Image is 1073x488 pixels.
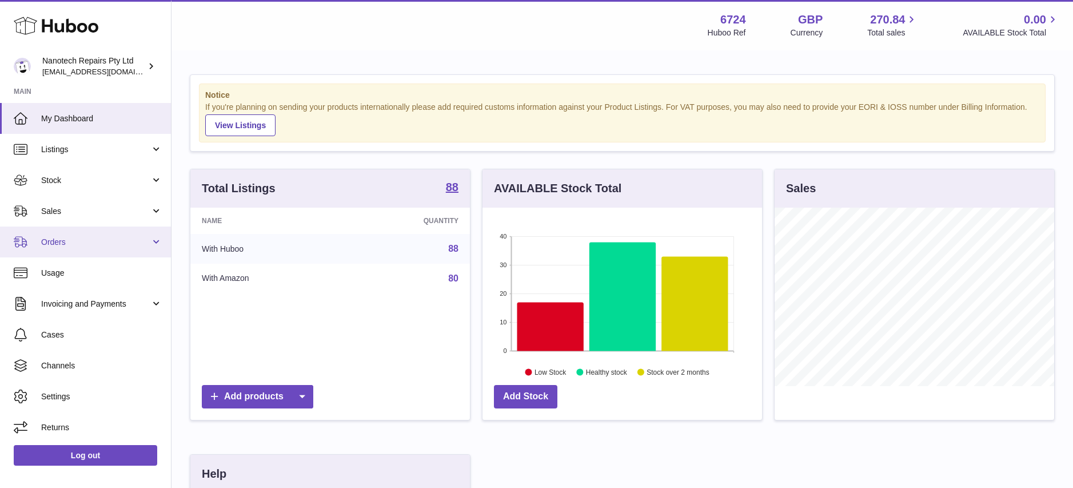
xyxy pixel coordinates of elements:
[41,237,150,248] span: Orders
[870,12,905,27] span: 270.84
[446,181,458,193] strong: 88
[41,422,162,433] span: Returns
[41,144,150,155] span: Listings
[41,299,150,310] span: Invoicing and Payments
[500,233,506,240] text: 40
[202,181,276,196] h3: Total Listings
[791,27,823,38] div: Currency
[202,385,313,408] a: Add products
[205,90,1039,101] strong: Notice
[42,67,168,76] span: [EMAIL_ADDRESS][DOMAIN_NAME]
[867,27,918,38] span: Total sales
[14,58,31,75] img: info@nanotechrepairs.com
[720,12,746,27] strong: 6724
[41,175,150,186] span: Stock
[647,368,709,376] text: Stock over 2 months
[41,360,162,371] span: Channels
[205,114,276,136] a: View Listings
[500,319,506,326] text: 10
[586,368,628,376] text: Healthy stock
[708,27,746,38] div: Huboo Ref
[503,347,506,354] text: 0
[202,466,226,482] h3: Help
[494,181,621,196] h3: AVAILABLE Stock Total
[42,55,145,77] div: Nanotech Repairs Pty Ltd
[41,391,162,402] span: Settings
[448,273,458,283] a: 80
[534,368,567,376] text: Low Stock
[963,12,1059,38] a: 0.00 AVAILABLE Stock Total
[190,208,344,234] th: Name
[798,12,823,27] strong: GBP
[190,264,344,293] td: With Amazon
[41,268,162,279] span: Usage
[41,113,162,124] span: My Dashboard
[448,244,458,253] a: 88
[500,290,506,297] text: 20
[190,234,344,264] td: With Huboo
[500,261,506,268] text: 30
[1024,12,1046,27] span: 0.00
[963,27,1059,38] span: AVAILABLE Stock Total
[867,12,918,38] a: 270.84 Total sales
[41,206,150,217] span: Sales
[786,181,816,196] h3: Sales
[205,102,1039,136] div: If you're planning on sending your products internationally please add required customs informati...
[41,330,162,340] span: Cases
[446,181,458,195] a: 88
[14,445,157,466] a: Log out
[494,385,557,408] a: Add Stock
[344,208,470,234] th: Quantity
